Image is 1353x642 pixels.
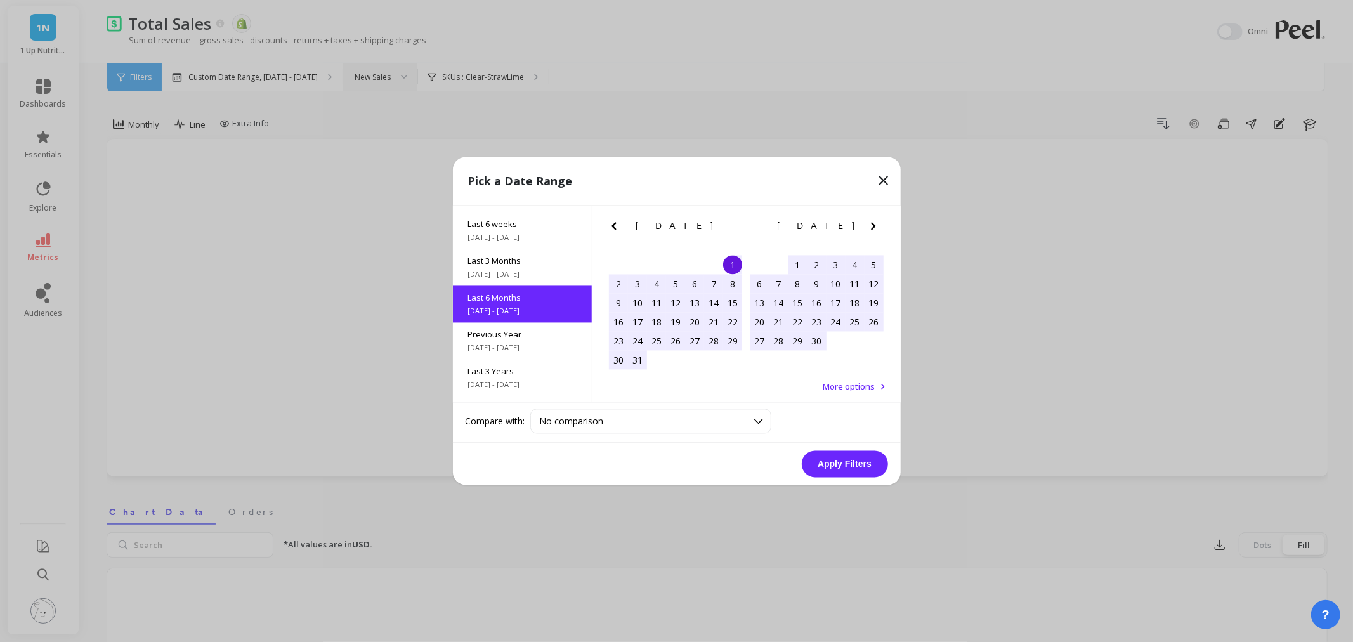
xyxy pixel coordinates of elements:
div: Choose Tuesday, April 8th, 2025 [788,275,807,294]
div: Choose Monday, March 17th, 2025 [628,313,647,332]
button: Previous Month [747,219,768,239]
div: Choose Friday, April 25th, 2025 [846,313,865,332]
span: Previous Year [468,329,577,341]
div: Choose Monday, March 10th, 2025 [628,294,647,313]
div: Choose Monday, March 31st, 2025 [628,351,647,370]
div: Choose Wednesday, April 23rd, 2025 [807,313,827,332]
div: Choose Monday, April 28th, 2025 [769,332,788,351]
div: Choose Thursday, April 17th, 2025 [827,294,846,313]
label: Compare with: [466,415,525,428]
span: [DATE] [636,221,715,232]
button: Apply Filters [802,451,888,478]
div: Choose Monday, March 24th, 2025 [628,332,647,351]
div: Choose Tuesday, April 15th, 2025 [788,294,807,313]
span: [DATE] - [DATE] [468,270,577,280]
div: Choose Sunday, April 13th, 2025 [750,294,769,313]
div: Choose Thursday, April 10th, 2025 [827,275,846,294]
div: Choose Friday, March 28th, 2025 [704,332,723,351]
div: Choose Sunday, April 27th, 2025 [750,332,769,351]
div: Choose Monday, March 3rd, 2025 [628,275,647,294]
div: Choose Saturday, April 12th, 2025 [865,275,884,294]
div: Choose Wednesday, March 26th, 2025 [666,332,685,351]
span: Last 6 weeks [468,219,577,230]
div: Choose Tuesday, April 1st, 2025 [788,256,807,275]
div: Choose Saturday, March 1st, 2025 [723,256,742,275]
span: [DATE] [777,221,856,232]
div: Choose Sunday, March 2nd, 2025 [609,275,628,294]
button: Next Month [866,219,886,239]
div: Choose Monday, April 21st, 2025 [769,313,788,332]
span: No comparison [540,416,604,428]
span: Last 3 Months [468,256,577,267]
div: Choose Saturday, March 22nd, 2025 [723,313,742,332]
div: Choose Friday, March 14th, 2025 [704,294,723,313]
div: Choose Friday, March 21st, 2025 [704,313,723,332]
div: Choose Monday, April 14th, 2025 [769,294,788,313]
span: More options [823,381,875,393]
button: Next Month [724,219,745,239]
div: Choose Wednesday, April 9th, 2025 [807,275,827,294]
div: Choose Tuesday, March 4th, 2025 [647,275,666,294]
div: Choose Tuesday, April 29th, 2025 [788,332,807,351]
div: Choose Sunday, April 20th, 2025 [750,313,769,332]
div: Choose Sunday, March 9th, 2025 [609,294,628,313]
div: Choose Saturday, March 29th, 2025 [723,332,742,351]
span: [DATE] - [DATE] [468,380,577,390]
div: Choose Thursday, March 20th, 2025 [685,313,704,332]
span: Last 6 Months [468,292,577,304]
div: Choose Saturday, April 26th, 2025 [865,313,884,332]
div: Choose Thursday, March 27th, 2025 [685,332,704,351]
div: Choose Wednesday, March 12th, 2025 [666,294,685,313]
div: Choose Tuesday, April 22nd, 2025 [788,313,807,332]
div: Choose Friday, April 11th, 2025 [846,275,865,294]
div: Choose Wednesday, March 19th, 2025 [666,313,685,332]
div: Choose Sunday, March 30th, 2025 [609,351,628,370]
div: Choose Wednesday, April 16th, 2025 [807,294,827,313]
div: Choose Thursday, March 13th, 2025 [685,294,704,313]
span: [DATE] - [DATE] [468,343,577,353]
div: Choose Wednesday, March 5th, 2025 [666,275,685,294]
div: Choose Saturday, April 5th, 2025 [865,256,884,275]
div: Choose Monday, April 7th, 2025 [769,275,788,294]
div: month 2025-04 [750,256,884,351]
div: Choose Friday, March 7th, 2025 [704,275,723,294]
div: Choose Tuesday, March 18th, 2025 [647,313,666,332]
div: Choose Sunday, March 23rd, 2025 [609,332,628,351]
div: Choose Thursday, March 6th, 2025 [685,275,704,294]
button: ? [1311,600,1340,629]
div: month 2025-03 [609,256,742,370]
div: Choose Friday, April 18th, 2025 [846,294,865,313]
span: [DATE] - [DATE] [468,233,577,243]
span: Last 3 Years [468,366,577,377]
div: Choose Tuesday, March 11th, 2025 [647,294,666,313]
div: Choose Saturday, March 8th, 2025 [723,275,742,294]
button: Previous Month [606,219,627,239]
div: Choose Sunday, April 6th, 2025 [750,275,769,294]
div: Choose Thursday, April 3rd, 2025 [827,256,846,275]
div: Choose Thursday, April 24th, 2025 [827,313,846,332]
p: Pick a Date Range [468,173,573,190]
span: [DATE] - [DATE] [468,306,577,317]
div: Choose Saturday, March 15th, 2025 [723,294,742,313]
div: Choose Friday, April 4th, 2025 [846,256,865,275]
div: Choose Sunday, March 16th, 2025 [609,313,628,332]
div: Choose Wednesday, April 2nd, 2025 [807,256,827,275]
div: Choose Wednesday, April 30th, 2025 [807,332,827,351]
div: Choose Tuesday, March 25th, 2025 [647,332,666,351]
div: Choose Saturday, April 19th, 2025 [865,294,884,313]
span: ? [1322,606,1330,624]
